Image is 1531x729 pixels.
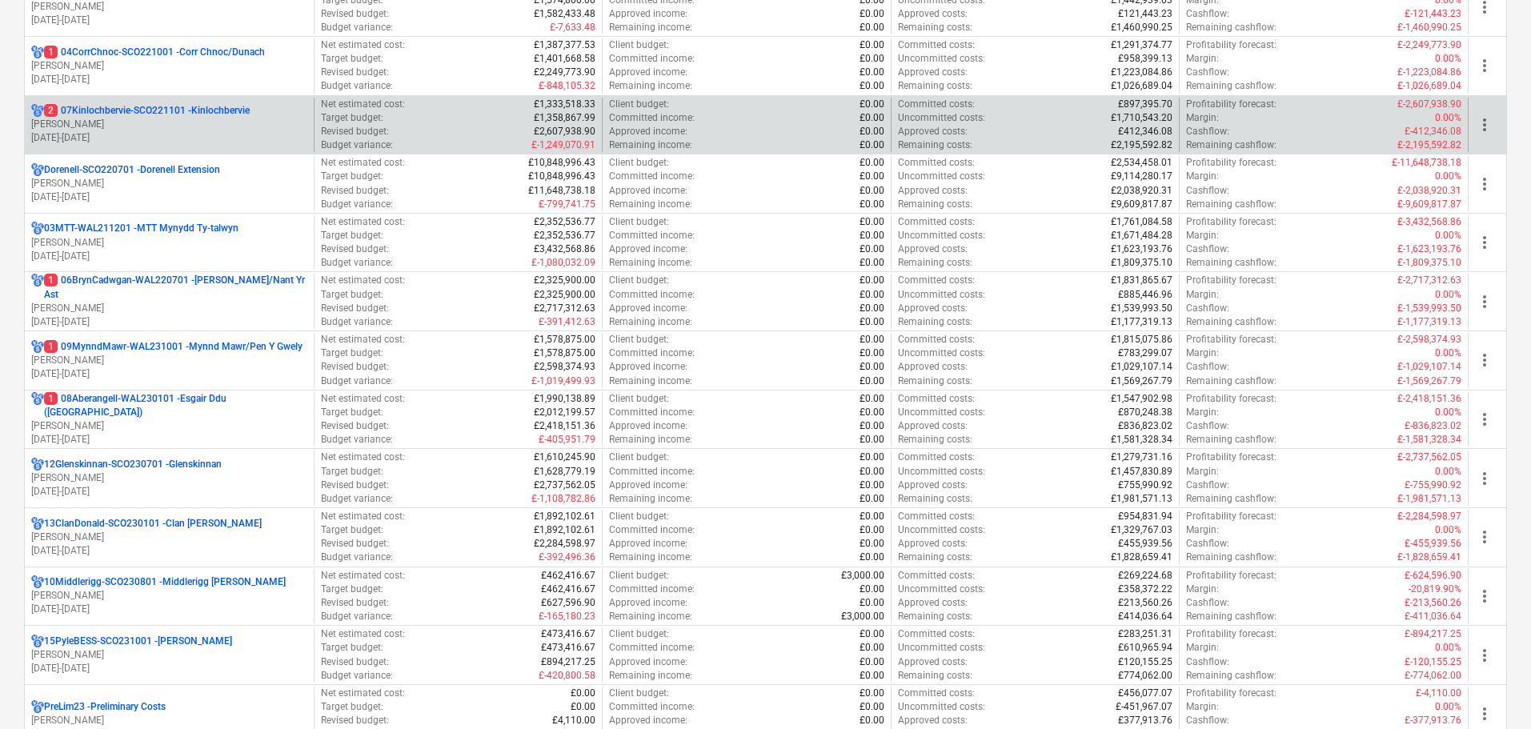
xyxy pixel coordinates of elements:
[31,59,307,73] p: [PERSON_NAME]
[44,274,58,286] span: 1
[31,104,44,118] div: Project has multi currencies enabled
[860,302,884,315] p: £0.00
[1111,38,1172,52] p: £1,291,374.77
[1397,21,1461,34] p: £-1,460,990.25
[860,198,884,211] p: £0.00
[609,7,687,21] p: Approved income :
[531,375,595,388] p: £-1,019,499.93
[898,52,985,66] p: Uncommitted costs :
[31,531,307,544] p: [PERSON_NAME]
[31,46,307,86] div: 104CorrChnoc-SCO221001 -Corr Chnoc/Dunach[PERSON_NAME][DATE]-[DATE]
[898,138,972,152] p: Remaining costs :
[1186,302,1229,315] p: Cashflow :
[534,125,595,138] p: £2,607,938.90
[860,360,884,374] p: £0.00
[860,274,884,287] p: £0.00
[31,700,307,727] div: PreLim23 -Preliminary Costs[PERSON_NAME]
[321,170,383,183] p: Target budget :
[1186,138,1277,152] p: Remaining cashflow :
[860,375,884,388] p: £0.00
[534,333,595,346] p: £1,578,875.00
[609,111,695,125] p: Committed income :
[534,274,595,287] p: £2,325,900.00
[609,184,687,198] p: Approved income :
[1186,79,1277,93] p: Remaining cashflow :
[321,315,393,329] p: Budget variance :
[1475,174,1494,194] span: more_vert
[1186,98,1277,111] p: Profitability forecast :
[1186,375,1277,388] p: Remaining cashflow :
[898,302,968,315] p: Approved costs :
[1111,138,1172,152] p: £2,195,592.82
[860,315,884,329] p: £0.00
[860,346,884,360] p: £0.00
[1111,242,1172,256] p: £1,623,193.76
[539,79,595,93] p: £-848,105.32
[1186,66,1229,79] p: Cashflow :
[1397,98,1461,111] p: £-2,607,938.90
[1397,274,1461,287] p: £-2,717,312.63
[898,7,968,21] p: Approved costs :
[1111,79,1172,93] p: £1,026,689.04
[1475,646,1494,665] span: more_vert
[31,222,44,235] div: Project has multi currencies enabled
[1475,233,1494,252] span: more_vert
[609,256,692,270] p: Remaining income :
[1186,333,1277,346] p: Profitability forecast :
[31,700,44,714] div: Project has multi currencies enabled
[534,346,595,360] p: £1,578,875.00
[31,131,307,145] p: [DATE] - [DATE]
[534,360,595,374] p: £2,598,374.93
[860,215,884,229] p: £0.00
[1111,184,1172,198] p: £2,038,920.31
[321,375,393,388] p: Budget variance :
[31,163,44,177] div: Project has multi currencies enabled
[531,256,595,270] p: £-1,080,032.09
[609,315,692,329] p: Remaining income :
[321,392,405,406] p: Net estimated cost :
[1435,170,1461,183] p: 0.00%
[31,250,307,263] p: [DATE] - [DATE]
[321,360,389,374] p: Revised budget :
[44,392,58,405] span: 1
[1397,302,1461,315] p: £-1,539,993.50
[860,7,884,21] p: £0.00
[609,274,669,287] p: Client budget :
[31,163,307,204] div: Dorenell-SCO220701 -Dorenell Extension[PERSON_NAME][DATE]-[DATE]
[860,79,884,93] p: £0.00
[1186,156,1277,170] p: Profitability forecast :
[1475,56,1494,75] span: more_vert
[44,222,238,235] p: 03MTT-WAL211201 - MTT Mynydd Ty-talwyn
[31,274,44,301] div: Project has multi currencies enabled
[31,340,44,354] div: Project has multi currencies enabled
[860,38,884,52] p: £0.00
[31,662,307,675] p: [DATE] - [DATE]
[1397,184,1461,198] p: £-2,038,920.31
[1186,315,1277,329] p: Remaining cashflow :
[609,229,695,242] p: Committed income :
[1111,360,1172,374] p: £1,029,107.14
[31,302,307,315] p: [PERSON_NAME]
[31,544,307,558] p: [DATE] - [DATE]
[1397,242,1461,256] p: £-1,623,193.76
[1397,66,1461,79] p: £-1,223,084.86
[1397,375,1461,388] p: £-1,569,267.79
[860,111,884,125] p: £0.00
[609,79,692,93] p: Remaining income :
[31,190,307,204] p: [DATE] - [DATE]
[44,517,262,531] p: 13ClanDonald-SCO230101 - Clan [PERSON_NAME]
[534,7,595,21] p: £1,582,433.48
[1392,156,1461,170] p: £-11,648,738.18
[609,52,695,66] p: Committed income :
[1111,333,1172,346] p: £1,815,075.86
[898,98,975,111] p: Committed costs :
[609,360,687,374] p: Approved income :
[860,156,884,170] p: £0.00
[1397,315,1461,329] p: £-1,177,319.13
[321,242,389,256] p: Revised budget :
[321,138,393,152] p: Budget variance :
[44,46,265,59] p: 04CorrChnoc-SCO221001 - Corr Chnoc/Dunach
[44,163,220,177] p: Dorenell-SCO220701 - Dorenell Extension
[1435,229,1461,242] p: 0.00%
[321,21,393,34] p: Budget variance :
